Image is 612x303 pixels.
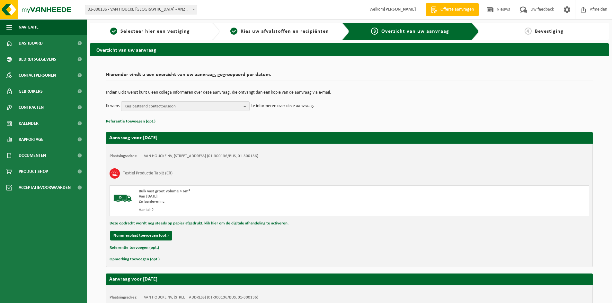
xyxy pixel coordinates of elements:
[19,131,43,147] span: Rapportage
[113,189,132,208] img: BL-SO-LV.png
[139,194,157,198] strong: Van [DATE]
[426,3,479,16] a: Offerte aanvragen
[439,6,475,13] span: Offerte aanvragen
[19,147,46,164] span: Documenten
[144,154,258,159] td: VAN HOUCKE NV, [STREET_ADDRESS] (01-300136/BUS, 01-300136)
[106,101,120,111] p: Ik wens
[19,19,39,35] span: Navigatie
[384,7,416,12] strong: [PERSON_NAME]
[106,72,593,81] h2: Hieronder vindt u een overzicht van uw aanvraag, gegroepeerd per datum.
[106,90,593,95] p: Indien u dit wenst kunt u een collega informeren over deze aanvraag, die ontvangt dan een kopie v...
[139,207,375,213] div: Aantal: 2
[85,5,197,14] span: 01-300136 - VAN HOUCKE NV - ANZEGEM
[110,244,159,252] button: Referentie toevoegen (opt.)
[139,189,190,193] span: Bulk vast groot volume > 6m³
[535,29,563,34] span: Bevestiging
[19,67,56,83] span: Contactpersonen
[110,219,288,228] button: Deze opdracht wordt nog steeds op papier afgedrukt, klik hier om de digitale afhandeling te activ...
[19,83,43,99] span: Gebruikers
[110,231,172,240] button: Nummerplaat toevoegen (opt.)
[230,28,237,35] span: 2
[93,28,207,35] a: 1Selecteer hier een vestiging
[19,164,48,180] span: Product Shop
[19,99,44,115] span: Contracten
[121,101,250,111] button: Kies bestaand contactpersoon
[109,135,157,140] strong: Aanvraag voor [DATE]
[19,35,43,51] span: Dashboard
[139,199,375,204] div: Zelfaanlevering
[381,29,449,34] span: Overzicht van uw aanvraag
[123,168,173,179] h3: Textiel Productie Tapijt (CR)
[90,43,609,56] h2: Overzicht van uw aanvraag
[106,117,155,126] button: Referentie toevoegen (opt.)
[223,28,337,35] a: 2Kies uw afvalstoffen en recipiënten
[19,115,39,131] span: Kalender
[109,277,157,282] strong: Aanvraag voor [DATE]
[251,101,314,111] p: te informeren over deze aanvraag.
[125,102,241,111] span: Kies bestaand contactpersoon
[110,295,137,299] strong: Plaatsingsadres:
[120,29,190,34] span: Selecteer hier een vestiging
[110,28,117,35] span: 1
[19,180,71,196] span: Acceptatievoorwaarden
[371,28,378,35] span: 3
[525,28,532,35] span: 4
[110,255,160,264] button: Opmerking toevoegen (opt.)
[110,154,137,158] strong: Plaatsingsadres:
[19,51,56,67] span: Bedrijfsgegevens
[241,29,329,34] span: Kies uw afvalstoffen en recipiënten
[144,295,258,300] td: VAN HOUCKE NV, [STREET_ADDRESS] (01-300136/BUS, 01-300136)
